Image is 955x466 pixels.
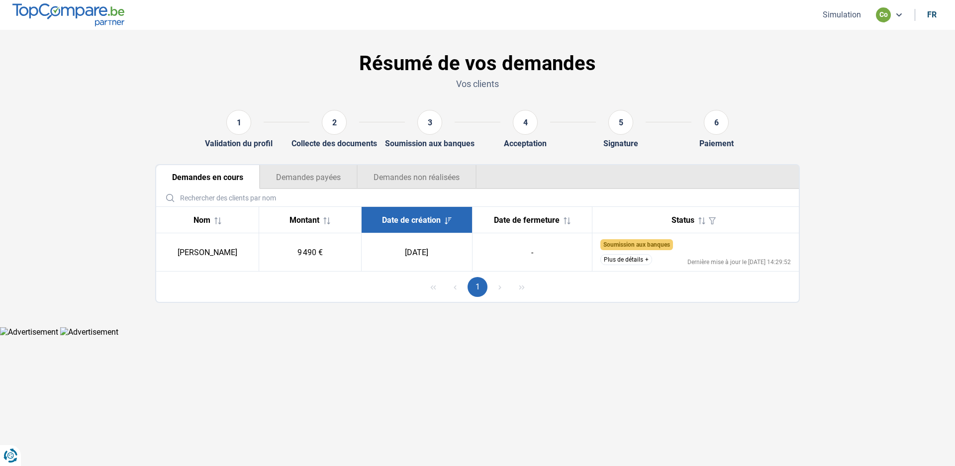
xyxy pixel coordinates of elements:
div: co [876,7,891,22]
td: [DATE] [361,233,472,272]
p: Vos clients [155,78,800,90]
div: 3 [417,110,442,135]
div: Validation du profil [205,139,273,148]
button: Last Page [512,277,532,297]
img: TopCompare.be [12,3,124,26]
div: Soumission aux banques [385,139,475,148]
td: 9 490 € [259,233,361,272]
button: Demandes non réalisées [357,165,477,189]
div: Paiement [699,139,734,148]
div: Signature [603,139,638,148]
td: - [472,233,592,272]
img: Advertisement [60,327,118,337]
div: 1 [226,110,251,135]
div: fr [927,10,937,19]
button: Next Page [490,277,510,297]
span: Nom [193,215,210,225]
td: [PERSON_NAME] [156,233,259,272]
div: Collecte des documents [291,139,377,148]
button: Demandes payées [260,165,357,189]
button: Demandes en cours [156,165,260,189]
div: Dernière mise à jour le [DATE] 14:29:52 [687,259,791,265]
span: Montant [289,215,319,225]
button: Previous Page [445,277,465,297]
button: Page 1 [468,277,487,297]
input: Rechercher des clients par nom [160,189,795,206]
div: 4 [513,110,538,135]
span: Date de fermeture [494,215,560,225]
button: First Page [423,277,443,297]
button: Simulation [820,9,864,20]
div: 5 [608,110,633,135]
span: Status [671,215,694,225]
h1: Résumé de vos demandes [155,52,800,76]
div: 2 [322,110,347,135]
button: Plus de détails [600,254,652,265]
div: 6 [704,110,729,135]
div: Acceptation [504,139,547,148]
span: Soumission aux banques [603,241,670,248]
span: Date de création [382,215,441,225]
